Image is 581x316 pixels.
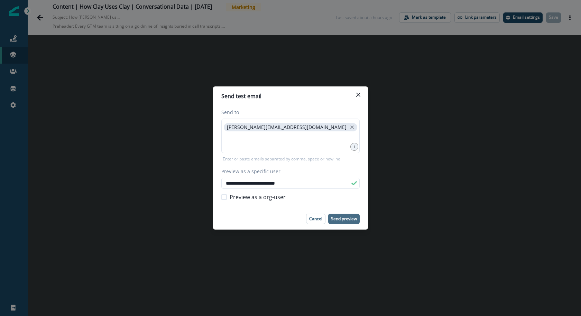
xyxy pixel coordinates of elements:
p: Send test email [221,92,261,100]
p: Send preview [331,216,357,221]
p: Cancel [309,216,322,221]
div: 1 [350,143,358,151]
button: Cancel [306,214,325,224]
button: Close [353,89,364,100]
button: close [349,124,356,131]
span: Preview as a org-user [230,193,286,201]
p: [PERSON_NAME][EMAIL_ADDRESS][DOMAIN_NAME] [227,124,347,130]
label: Send to [221,109,356,116]
label: Preview as a specific user [221,168,356,175]
p: Enter or paste emails separated by comma, space or newline [221,156,342,162]
button: Send preview [328,214,360,224]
